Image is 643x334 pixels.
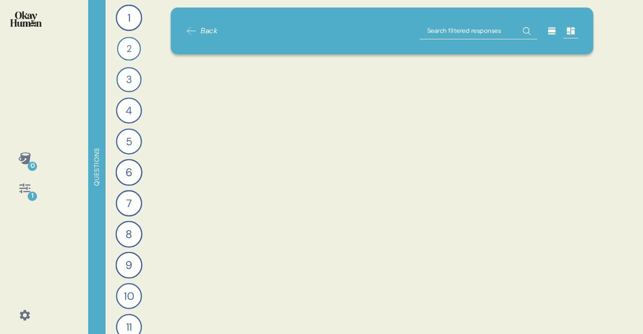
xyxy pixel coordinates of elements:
[115,221,142,247] div: 8
[116,128,142,154] div: 5
[115,252,142,278] div: 9
[28,192,37,201] div: 1
[10,11,42,27] img: okayhuman.3b1b6348.png
[28,162,37,171] div: 0
[420,22,537,39] input: Search filtered responses
[116,67,141,92] div: 3
[115,159,142,186] div: 6
[117,37,141,61] div: 2
[116,283,142,309] div: 10
[115,5,142,31] div: 1
[116,97,142,123] div: 4
[201,25,218,37] span: Back
[115,190,142,216] div: 7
